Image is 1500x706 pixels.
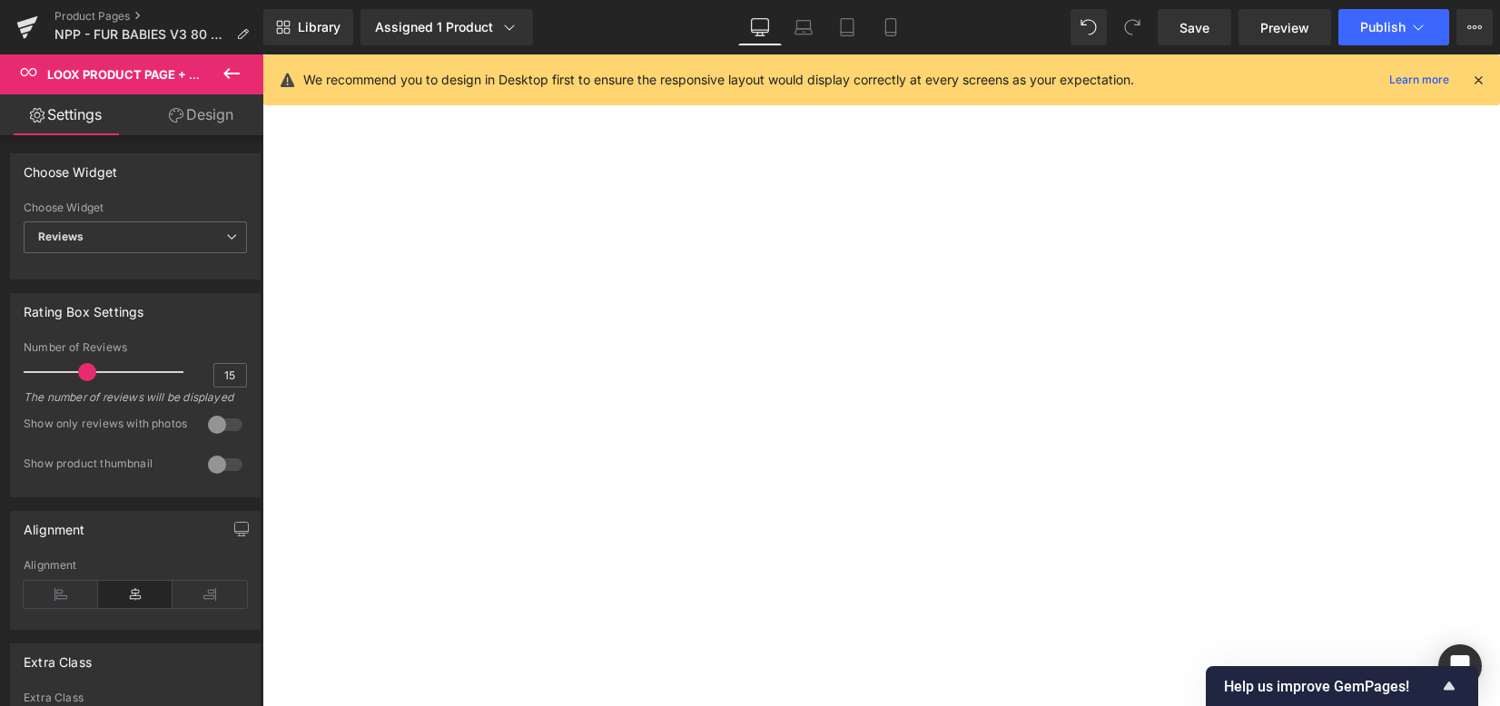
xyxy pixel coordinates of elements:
[1224,678,1438,695] span: Help us improve GemPages!
[24,201,247,214] div: Choose Widget
[869,9,913,45] a: Mobile
[24,294,143,319] div: Rating Box Settings
[24,154,117,180] div: Choose Widget
[375,18,518,36] div: Assigned 1 Product
[262,54,1500,706] iframe: To enrich screen reader interactions, please activate Accessibility in Grammarly extension settings
[1224,675,1460,697] button: Show survey - Help us improve GemPages!
[1456,9,1493,45] button: More
[303,70,1134,90] p: We recommend you to design in Desktop first to ensure the responsive layout would display correct...
[47,67,230,82] span: Loox Product Page + Stars
[135,94,267,135] a: Design
[24,390,247,417] div: The number of reviews will be displayed
[54,9,263,24] a: Product Pages
[24,559,247,572] div: Alignment
[782,9,825,45] a: Laptop
[825,9,869,45] a: Tablet
[24,691,247,704] div: Extra Class
[1438,644,1482,688] div: Open Intercom Messenger
[1260,18,1309,37] span: Preview
[1238,9,1331,45] a: Preview
[24,512,85,537] div: Alignment
[1071,9,1107,45] button: Undo
[738,9,782,45] a: Desktop
[24,644,92,670] div: Extra Class
[24,456,190,476] div: Show product thumbnail
[54,27,229,42] span: NPP - FUR BABIES V3 80 actions [NEW LAYOUT 2025]
[24,341,247,354] div: Number of Reviews
[1114,9,1150,45] button: Redo
[263,9,353,45] a: New Library
[1179,18,1209,37] span: Save
[1382,69,1456,91] a: Learn more
[38,230,84,243] b: Reviews
[24,417,190,436] div: Show only reviews with photos
[298,19,340,35] span: Library
[1360,20,1406,34] span: Publish
[1338,9,1449,45] button: Publish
